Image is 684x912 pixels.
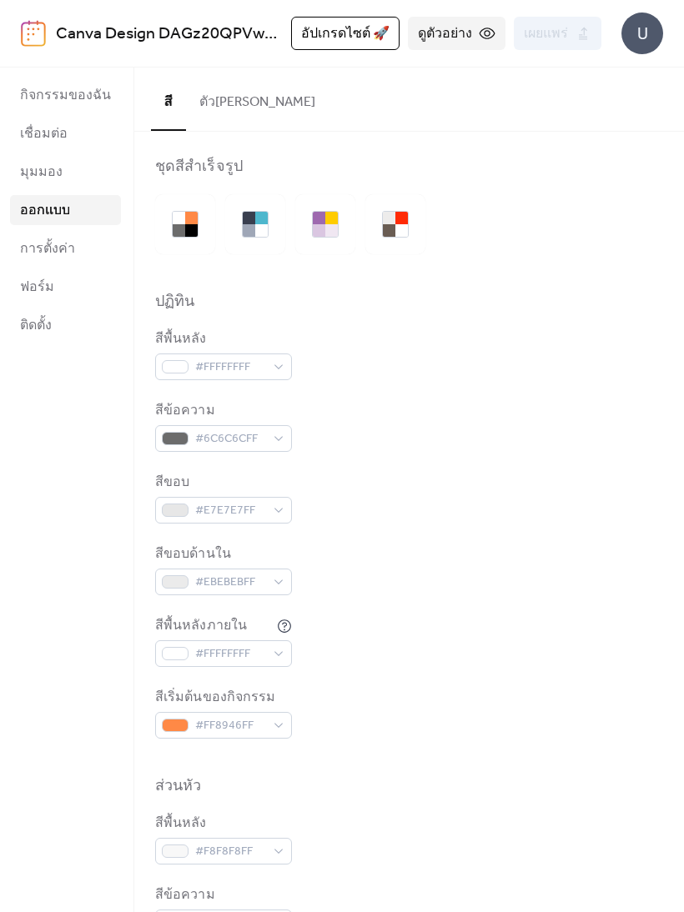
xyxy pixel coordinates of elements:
span: #E7E7E7FF [195,501,265,521]
div: สีขอบด้านใน [155,544,289,564]
span: #FF8946FF [195,716,265,736]
a: การตั้งค่า [10,233,121,263]
span: #FFFFFFFF [195,644,265,664]
div: สีพื้นหลัง [155,814,289,834]
div: ชุดสีสำเร็จรูป [155,157,243,177]
span: กิจกรรมของฉัน [20,86,111,106]
button: สี [151,68,186,131]
div: สีพื้นหลัง [155,329,289,349]
span: #F8F8F8FF [195,842,265,862]
span: เชื่อมต่อ [20,124,68,144]
span: อัปเกรดไซต์ 🚀 [301,24,390,44]
span: ติดตั้ง [20,316,52,336]
a: ติดตั้ง [10,310,121,340]
div: ส่วนหัว [155,776,202,796]
button: ตัว[PERSON_NAME] [186,68,329,129]
span: ดูตัวอย่าง [418,24,472,44]
img: logo [21,20,46,47]
a: Canva Design DAGz20QPVwA [56,18,277,50]
a: ออกแบบ [10,195,121,225]
a: เชื่อมต่อ [10,118,121,148]
div: สีข้อความ [155,401,289,421]
span: #EBEBEBFF [195,573,265,593]
button: อัปเกรดไซต์ 🚀 [291,17,400,50]
span: การตั้งค่า [20,239,75,259]
b: / [275,18,282,50]
a: กิจกรรมของฉัน [10,80,121,110]
span: #6C6C6CFF [195,429,265,449]
div: U [621,13,663,54]
div: สีขอบ [155,473,289,493]
span: ฟอร์ม [20,278,54,298]
span: #FFFFFFFF [195,358,265,378]
div: สีเริ่มต้นของกิจกรรม [155,688,289,708]
button: ดูตัวอย่าง [408,17,505,50]
a: มุมมอง [10,157,121,187]
a: ฟอร์ม [10,272,121,302]
div: สีพื้นหลังภายใน [155,616,274,636]
span: ออกแบบ [20,201,70,221]
div: ปฏิทิน [155,292,194,312]
span: มุมมอง [20,163,63,183]
div: สีข้อความ [155,885,289,905]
